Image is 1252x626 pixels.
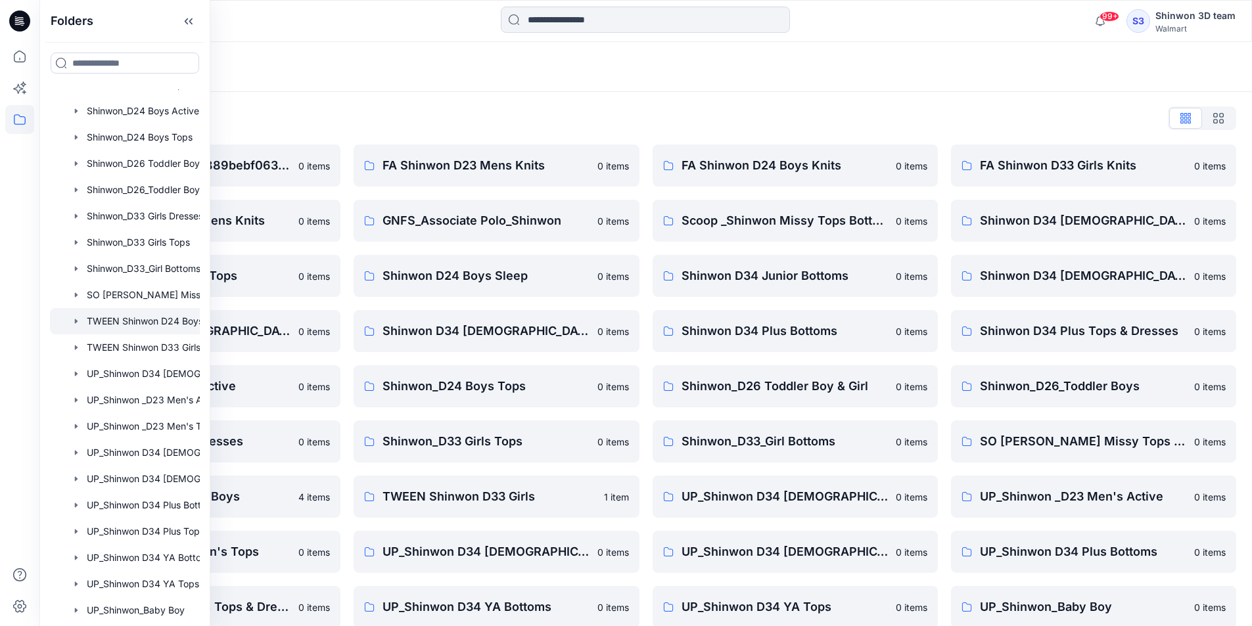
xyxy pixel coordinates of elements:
a: FA Shinwon D33 Girls Knits0 items [951,145,1236,187]
p: Shinwon D34 Junior Bottoms [682,267,888,285]
p: 0 items [298,324,330,338]
p: 0 items [298,159,330,173]
p: Shinwon D34 [DEMOGRAPHIC_DATA] Dresses [383,322,589,340]
p: 0 items [896,159,927,173]
p: 0 items [597,269,629,283]
p: 0 items [298,545,330,559]
p: 0 items [597,545,629,559]
a: Shinwon_D33 Girls Tops0 items [354,420,639,462]
a: Scoop _Shinwon Missy Tops Bottoms Dress0 items [653,200,938,242]
a: Shinwon D34 [DEMOGRAPHIC_DATA] Knit Tops0 items [951,200,1236,242]
a: TWEEN Shinwon D33 Girls1 item [354,476,639,518]
p: Shinwon D34 Plus Bottoms [682,322,888,340]
p: 0 items [896,490,927,504]
p: UP_Shinwon D34 YA Tops [682,598,888,616]
p: Shinwon_D26 Toddler Boy & Girl [682,377,888,395]
p: 0 items [298,600,330,614]
p: 0 items [1194,545,1226,559]
p: Shinwon D34 Plus Tops & Dresses [980,322,1186,340]
p: UP_Shinwon_Baby Boy [980,598,1186,616]
p: FA Shinwon D23 Mens Knits [383,156,589,175]
p: 4 items [298,490,330,504]
p: 1 item [604,490,629,504]
p: Shinwon_D26_Toddler Boys [980,377,1186,395]
p: Shinwon D34 [DEMOGRAPHIC_DATA] Active [980,267,1186,285]
p: 0 items [896,380,927,393]
a: Shinwon_D33_Girl Bottoms0 items [653,420,938,462]
p: 0 items [597,435,629,449]
p: 0 items [1194,324,1226,338]
a: GNFS_Associate Polo_Shinwon0 items [354,200,639,242]
p: 0 items [597,159,629,173]
p: 0 items [298,435,330,449]
p: 0 items [896,269,927,283]
p: 0 items [597,324,629,338]
p: 0 items [896,324,927,338]
p: Shinwon_D33 Girls Tops [383,432,589,451]
p: Scoop _Shinwon Missy Tops Bottoms Dress [682,212,888,230]
a: UP_Shinwon D34 [DEMOGRAPHIC_DATA] Knit Tops0 items [653,476,938,518]
p: 0 items [1194,600,1226,614]
p: 0 items [298,214,330,228]
p: Shinwon D24 Boys Sleep [383,267,589,285]
p: 0 items [896,545,927,559]
a: UP_Shinwon D34 [DEMOGRAPHIC_DATA] Bottoms0 items [354,531,639,573]
div: Walmart [1155,24,1236,34]
a: Shinwon D34 [DEMOGRAPHIC_DATA] Active0 items [951,255,1236,297]
p: UP_Shinwon D34 [DEMOGRAPHIC_DATA] Dresses [682,543,888,561]
a: Shinwon D34 [DEMOGRAPHIC_DATA] Dresses0 items [354,310,639,352]
p: UP_Shinwon D34 Plus Bottoms [980,543,1186,561]
a: Shinwon D34 Junior Bottoms0 items [653,255,938,297]
div: S3 [1126,9,1150,33]
p: 0 items [896,214,927,228]
p: 0 items [1194,214,1226,228]
p: 0 items [1194,269,1226,283]
p: 0 items [1194,380,1226,393]
p: Shinwon D34 [DEMOGRAPHIC_DATA] Knit Tops [980,212,1186,230]
p: UP_Shinwon D34 [DEMOGRAPHIC_DATA] Knit Tops [682,487,888,506]
a: Shinwon D24 Boys Sleep0 items [354,255,639,297]
a: Shinwon_D26 Toddler Boy & Girl0 items [653,365,938,407]
p: 0 items [298,380,330,393]
p: GNFS_Associate Polo_Shinwon [383,212,589,230]
p: 0 items [597,600,629,614]
p: UP_Shinwon _D23 Men's Active [980,487,1186,506]
p: Shinwon_D24 Boys Tops [383,377,589,395]
p: 0 items [896,435,927,449]
p: 0 items [597,214,629,228]
p: 0 items [1194,490,1226,504]
a: Shinwon D34 Plus Tops & Dresses0 items [951,310,1236,352]
a: Shinwon_D24 Boys Tops0 items [354,365,639,407]
p: 0 items [1194,159,1226,173]
a: UP_Shinwon _D23 Men's Active0 items [951,476,1236,518]
p: 0 items [298,269,330,283]
p: FA Shinwon D24 Boys Knits [682,156,888,175]
a: FA Shinwon D24 Boys Knits0 items [653,145,938,187]
p: TWEEN Shinwon D33 Girls [383,487,595,506]
a: FA Shinwon D23 Mens Knits0 items [354,145,639,187]
p: UP_Shinwon D34 YA Bottoms [383,598,589,616]
a: UP_Shinwon D34 Plus Bottoms0 items [951,531,1236,573]
a: UP_Shinwon D34 [DEMOGRAPHIC_DATA] Dresses0 items [653,531,938,573]
p: SO [PERSON_NAME] Missy Tops Bottom Dress [980,432,1186,451]
a: Shinwon_D26_Toddler Boys0 items [951,365,1236,407]
p: FA Shinwon D33 Girls Knits [980,156,1186,175]
a: SO [PERSON_NAME] Missy Tops Bottom Dress0 items [951,420,1236,462]
p: Shinwon_D33_Girl Bottoms [682,432,888,451]
div: Shinwon 3D team [1155,8,1236,24]
a: Shinwon D34 Plus Bottoms0 items [653,310,938,352]
span: 99+ [1100,11,1119,22]
p: 0 items [1194,435,1226,449]
p: 0 items [896,600,927,614]
p: 0 items [597,380,629,393]
p: UP_Shinwon D34 [DEMOGRAPHIC_DATA] Bottoms [383,543,589,561]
